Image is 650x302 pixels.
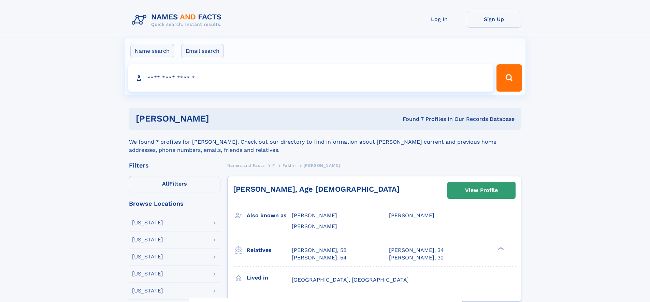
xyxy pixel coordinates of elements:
[272,161,275,170] a: F
[292,254,347,261] a: [PERSON_NAME], 54
[227,161,265,170] a: Names and Facts
[247,272,292,284] h3: Lived in
[389,254,444,261] a: [PERSON_NAME], 32
[465,182,498,198] div: View Profile
[181,44,224,58] label: Email search
[247,244,292,256] h3: Relatives
[233,185,400,193] a: [PERSON_NAME], Age [DEMOGRAPHIC_DATA]
[467,11,521,28] a: Sign Up
[162,180,169,187] span: All
[292,212,337,219] span: [PERSON_NAME]
[272,163,275,168] span: F
[132,271,163,276] div: [US_STATE]
[247,210,292,221] h3: Also known as
[496,64,522,92] button: Search Button
[132,237,163,242] div: [US_STATE]
[389,212,434,219] span: [PERSON_NAME]
[304,163,340,168] span: [PERSON_NAME]
[129,11,227,29] img: Logo Names and Facts
[130,44,174,58] label: Name search
[132,220,163,225] div: [US_STATE]
[292,247,347,254] a: [PERSON_NAME], 58
[306,115,515,123] div: Found 7 Profiles In Our Records Database
[448,182,515,198] a: View Profile
[129,130,521,154] div: We found 7 profiles for [PERSON_NAME]. Check out our directory to find information about [PERSON_...
[283,161,296,170] a: Fakhri
[132,288,163,293] div: [US_STATE]
[128,64,494,92] input: search input
[136,114,306,123] h1: [PERSON_NAME]
[129,176,220,192] label: Filters
[129,162,220,169] div: Filters
[292,223,337,229] span: [PERSON_NAME]
[389,247,444,254] a: [PERSON_NAME], 34
[129,201,220,207] div: Browse Locations
[283,163,296,168] span: Fakhri
[132,254,163,259] div: [US_STATE]
[292,276,409,283] span: [GEOGRAPHIC_DATA], [GEOGRAPHIC_DATA]
[496,246,504,251] div: ❯
[412,11,467,28] a: Log In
